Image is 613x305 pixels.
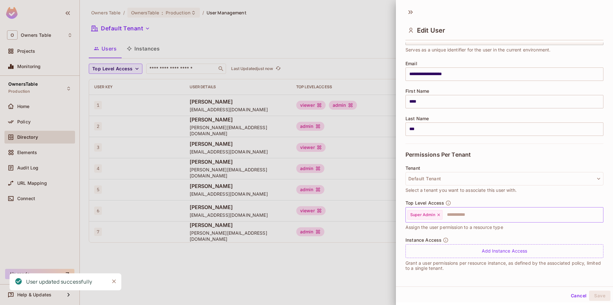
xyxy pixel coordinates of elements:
button: Default Tenant [405,172,603,185]
span: Edit User [417,27,445,34]
span: Last Name [405,116,429,121]
button: Save [589,291,610,301]
span: Serves as a unique identifier for the user in the current environment. [405,46,551,53]
p: Grant a user permissions per resource instance, as defined by the associated policy, limited to a... [405,261,603,271]
span: Permissions Per Tenant [405,152,471,158]
div: User updated successfully [26,278,92,286]
span: Assign the user permission to a resource type [405,224,503,231]
span: Select a tenant you want to associate this user with. [405,187,517,194]
button: Open [600,214,601,215]
span: Super Admin [410,212,435,217]
div: Add Instance Access [405,244,603,258]
button: Cancel [568,291,589,301]
button: Close [109,277,119,286]
span: Email [405,61,417,66]
div: Super Admin [407,210,443,220]
span: First Name [405,89,429,94]
span: Top Level Access [405,200,444,206]
span: Tenant [405,166,420,171]
span: Instance Access [405,238,442,243]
